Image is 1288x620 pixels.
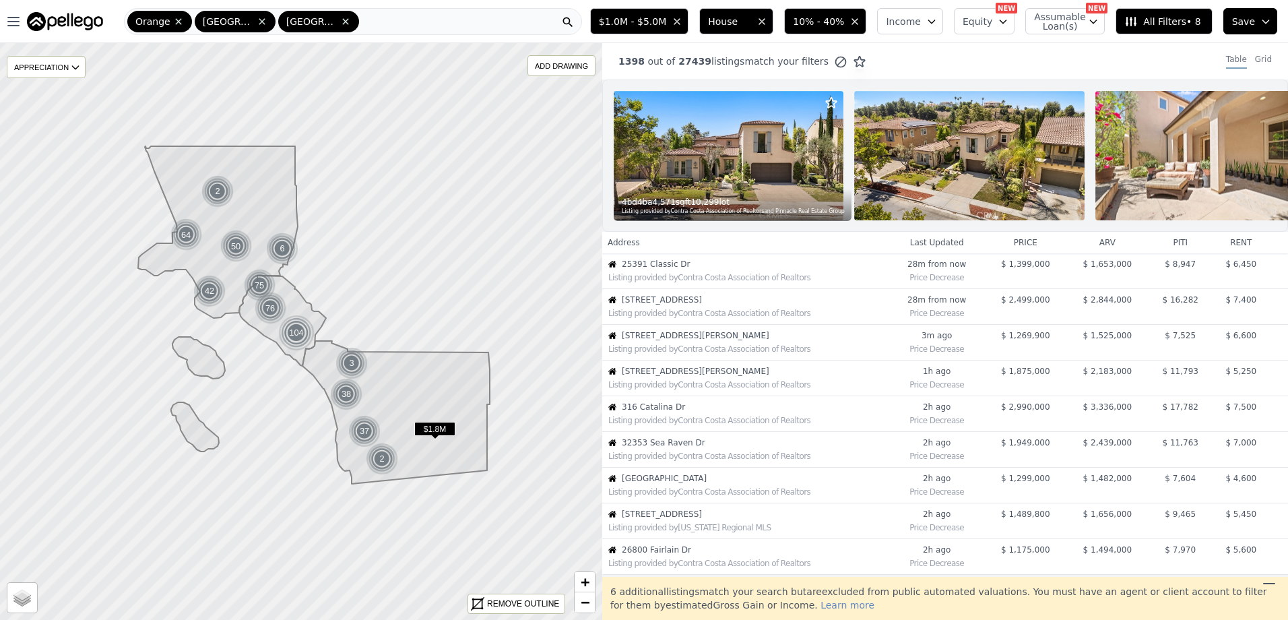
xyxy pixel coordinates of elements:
img: Property Photo 1 [614,91,843,220]
button: $1.0M - $5.0M [590,8,688,34]
time: 2025-08-15 23:33 [895,473,979,484]
time: 2025-08-15 23:33 [895,437,979,448]
span: $ 1,399,000 [1001,259,1050,269]
img: House [608,546,616,554]
div: 50 [219,229,253,263]
div: Listing provided by Contra Costa Association of Realtors [608,451,889,462]
th: piti [1149,232,1213,253]
img: House [608,367,616,375]
div: 104 [278,315,315,351]
span: 25391 Classic Dr [622,259,889,270]
button: Equity [954,8,1015,34]
a: Property Photo 14bd4ba4,571sqft10,299lotListing provided byContra Costa Association of Realtorsan... [602,80,1288,232]
div: 42 [193,275,226,307]
div: Grid [1255,54,1272,69]
time: 2025-08-15 23:57 [895,366,979,377]
div: 64 [169,218,203,252]
span: Learn more [820,600,874,611]
img: House [608,403,616,411]
span: $ 7,604 [1165,474,1196,483]
span: $ 11,763 [1163,438,1198,447]
button: Income [877,8,943,34]
span: $ 1,269,900 [1001,331,1050,340]
button: All Filters• 8 [1116,8,1212,34]
button: 10% - 40% [784,8,866,34]
button: Assumable Loan(s) [1025,8,1105,34]
span: 10,299 [690,197,719,208]
span: [STREET_ADDRESS] [622,294,889,305]
time: 2025-08-16 01:43 [895,294,979,305]
time: 2025-08-15 23:33 [895,402,979,412]
span: $ 7,525 [1165,331,1196,340]
span: Orange [135,15,170,28]
span: $ 2,499,000 [1001,295,1050,305]
span: $ 11,793 [1163,367,1198,376]
img: g2.png [243,268,278,303]
span: [STREET_ADDRESS][PERSON_NAME] [622,330,889,341]
img: g1.png [193,275,226,307]
img: g1.png [330,378,363,410]
div: 75 [243,268,277,303]
img: g1.png [335,347,368,379]
span: $ 9,465 [1165,509,1196,519]
a: Zoom out [575,592,595,613]
div: Listing provided by Contra Costa Association of Realtors and Pinnacle Real Estate Group [622,208,845,216]
img: House [608,332,616,340]
div: Listing provided by Contra Costa Association of Realtors [608,415,889,426]
span: $ 2,183,000 [1083,367,1132,376]
span: $ 6,600 [1225,331,1256,340]
span: $ 1,299,000 [1001,474,1050,483]
span: Assumable Loan(s) [1034,12,1077,31]
a: Zoom in [575,572,595,592]
div: Price Decrease [895,305,979,319]
div: Price Decrease [895,555,979,569]
span: $1.0M - $5.0M [599,15,666,28]
img: Property Photo 2 [854,91,1084,220]
span: $ 5,250 [1225,367,1256,376]
span: $ 4,600 [1225,474,1256,483]
div: 2 [366,443,398,475]
img: g2.png [219,229,254,263]
div: Price Decrease [895,341,979,354]
span: $1.8M [414,422,455,436]
div: NEW [996,3,1017,13]
img: House [608,296,616,304]
div: $1.8M [414,422,455,441]
div: 2 [201,175,234,208]
img: House [608,474,616,483]
div: APPRECIATION [7,56,86,78]
a: Layers [7,583,37,613]
span: $ 2,439,000 [1083,438,1132,447]
div: out of listings [602,55,866,69]
span: $ 1,482,000 [1083,474,1132,483]
span: 27439 [675,56,711,67]
div: Price Decrease [895,412,979,426]
span: $ 1,875,000 [1001,367,1050,376]
span: $ 1,494,000 [1083,545,1132,555]
div: Listing provided by Contra Costa Association of Realtors [608,487,889,497]
th: rent [1213,232,1270,253]
div: Listing provided by Contra Costa Association of Realtors [608,558,889,569]
span: [STREET_ADDRESS] [622,509,889,520]
span: $ 1,653,000 [1083,259,1132,269]
span: 32353 Sea Raven Dr [622,437,889,448]
img: House [608,510,616,518]
span: $ 7,400 [1225,295,1256,305]
div: 37 [348,415,381,447]
time: 2025-08-15 23:32 [895,509,979,520]
span: $ 5,450 [1225,509,1256,519]
img: g1.png [366,443,399,475]
div: 38 [330,378,362,410]
span: $ 16,282 [1163,295,1198,305]
span: $ 5,600 [1225,545,1256,555]
div: REMOVE OUTLINE [487,598,559,610]
span: [GEOGRAPHIC_DATA] [286,15,337,28]
time: 2025-08-16 01:12 [895,330,979,341]
div: Price Decrease [895,377,979,390]
span: match your filters [744,55,829,68]
div: 6 additional listing s match your search but are excluded from public automated valuations. You m... [602,577,1288,620]
div: 76 [253,291,288,325]
span: 26800 Fairlain Dr [622,545,889,555]
button: Save [1223,8,1277,34]
img: g1.png [266,232,299,265]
